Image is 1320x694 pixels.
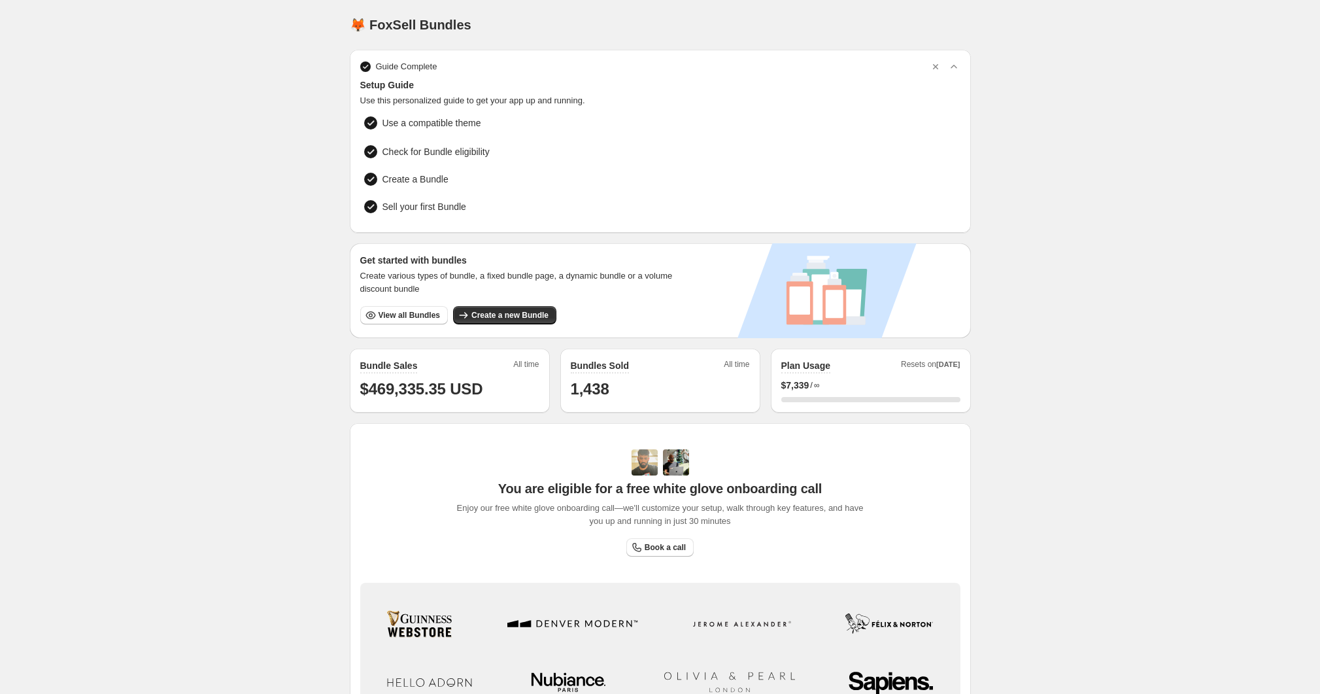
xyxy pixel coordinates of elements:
span: Create various types of bundle, a fixed bundle page, a dynamic bundle or a volume discount bundle [360,269,685,296]
span: Guide Complete [376,60,437,73]
span: You are eligible for a free white glove onboarding call [498,481,822,496]
span: View all Bundles [379,310,440,321]
span: $ 7,339 [781,379,809,392]
span: Create a new Bundle [471,310,549,321]
span: Check for Bundle eligibility [382,145,490,158]
h2: Bundle Sales [360,359,418,372]
span: All time [513,359,539,373]
div: / [781,379,960,392]
span: Use this personalized guide to get your app up and running. [360,94,960,107]
span: Create a Bundle [382,173,448,186]
span: ∞ [814,380,820,390]
h2: Plan Usage [781,359,830,372]
span: Use a compatible theme [382,116,872,130]
span: Enjoy our free white glove onboarding call—we'll customize your setup, walk through key features,... [450,502,870,528]
h1: $469,335.35 USD [360,379,539,400]
button: View all Bundles [360,306,448,324]
span: [DATE] [936,360,960,368]
span: All time [724,359,749,373]
h3: Get started with bundles [360,254,685,267]
span: Sell your first Bundle [382,200,571,213]
span: Book a call [645,542,686,553]
h2: Bundles Sold [571,359,629,372]
h1: 🦊 FoxSell Bundles [350,17,471,33]
img: Adi [632,449,658,476]
span: Setup Guide [360,78,960,92]
button: Create a new Bundle [453,306,556,324]
img: Prakhar [663,449,689,476]
a: Book a call [626,538,694,557]
h1: 1,438 [571,379,750,400]
span: Resets on [901,359,960,373]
